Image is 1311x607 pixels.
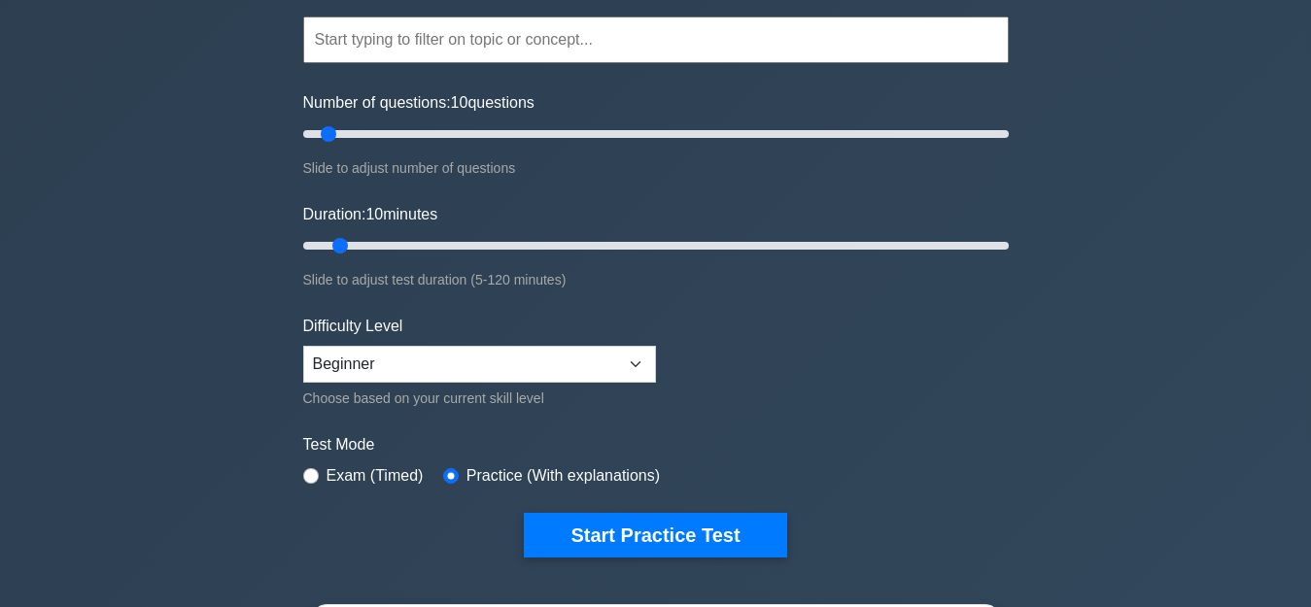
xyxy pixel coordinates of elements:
[303,203,438,226] label: Duration: minutes
[303,433,1009,456] label: Test Mode
[303,387,656,410] div: Choose based on your current skill level
[303,156,1009,180] div: Slide to adjust number of questions
[303,17,1009,63] input: Start typing to filter on topic or concept...
[451,94,468,111] span: 10
[466,464,660,488] label: Practice (With explanations)
[327,464,424,488] label: Exam (Timed)
[303,268,1009,291] div: Slide to adjust test duration (5-120 minutes)
[303,91,535,115] label: Number of questions: questions
[365,206,383,222] span: 10
[524,513,786,557] button: Start Practice Test
[303,315,403,338] label: Difficulty Level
